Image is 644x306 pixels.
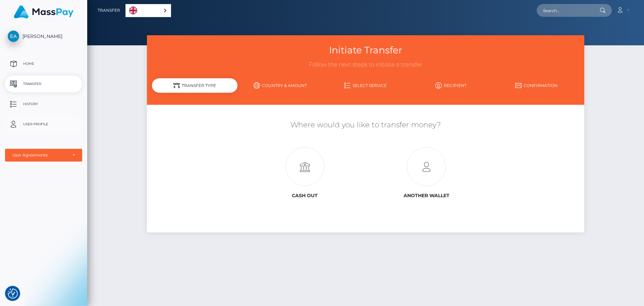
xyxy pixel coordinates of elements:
[8,79,79,89] p: Transfer
[371,193,482,199] h6: Another wallet
[126,4,171,17] a: English
[494,80,579,91] a: Confirmation
[5,76,82,92] a: Transfer
[5,149,82,162] button: User Agreements
[8,99,79,109] p: History
[5,116,82,133] a: User Profile
[323,80,409,91] a: Select Service
[152,61,579,69] h3: Follow the next steps to initiate a transfer
[152,44,579,57] h3: Initiate Transfer
[8,119,79,129] p: User Profile
[152,120,579,130] h5: Where would you like to transfer money?
[12,152,67,158] div: User Agreements
[5,96,82,113] a: History
[14,5,73,18] img: MassPay
[125,4,171,17] aside: Language selected: English
[237,80,323,91] a: Country & Amount
[98,3,120,17] a: Transfer
[537,4,600,17] input: Search...
[5,33,82,39] span: [PERSON_NAME]
[152,78,237,93] div: Transfer Type
[8,59,79,69] p: Home
[408,80,494,91] a: Recipient
[249,193,361,199] h6: Cash out
[125,4,171,17] div: Language
[8,289,18,299] button: Consent Preferences
[8,289,18,299] img: Revisit consent button
[5,55,82,72] a: Home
